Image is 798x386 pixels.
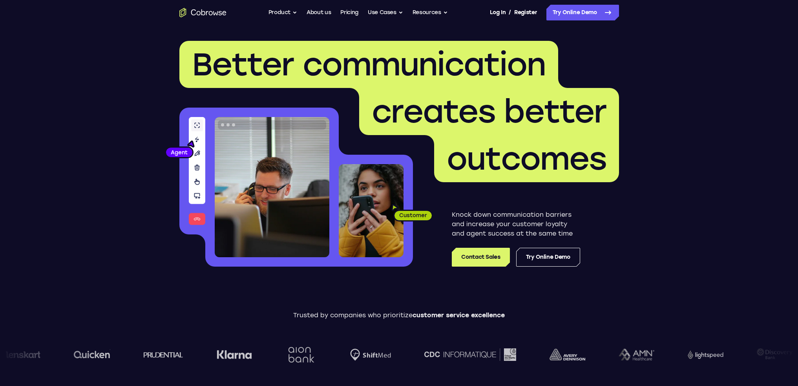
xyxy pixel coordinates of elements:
span: outcomes [447,140,606,177]
span: customer service excellence [413,311,505,319]
button: Resources [413,5,448,20]
img: prudential [144,351,183,358]
span: Better communication [192,46,546,83]
p: Knock down communication barriers and increase your customer loyalty and agent success at the sam... [452,210,580,238]
button: Product [268,5,298,20]
span: creates better [372,93,606,130]
img: Lightspeed [688,350,723,359]
a: Register [514,5,537,20]
a: Contact Sales [452,248,509,267]
img: Klarna [217,350,252,359]
a: Pricing [340,5,358,20]
a: Try Online Demo [516,248,580,267]
img: Shiftmed [350,349,391,361]
img: A customer support agent talking on the phone [215,117,329,257]
button: Use Cases [368,5,403,20]
img: avery-dennison [550,349,585,360]
a: About us [307,5,331,20]
a: Log In [490,5,506,20]
img: AMN Healthcare [619,349,654,361]
a: Go to the home page [179,8,226,17]
img: Aion Bank [285,339,317,371]
img: CDC Informatique [424,348,516,360]
img: A customer holding their phone [339,164,404,257]
a: Try Online Demo [546,5,619,20]
span: / [509,8,511,17]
